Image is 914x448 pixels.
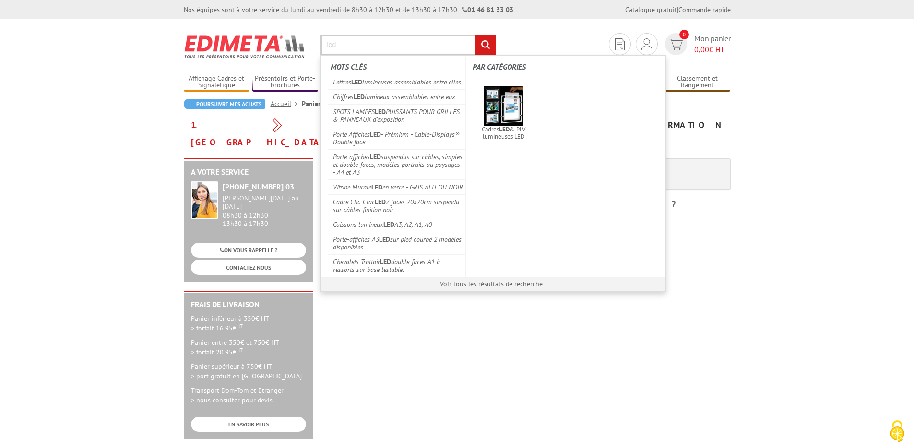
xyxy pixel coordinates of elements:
[694,45,709,54] span: 0,00
[383,220,394,229] em: LED
[191,396,273,404] span: > nous consulter pour devis
[625,5,731,14] div: |
[379,235,390,244] em: LED
[184,99,265,109] a: Poursuivre mes achats
[351,78,362,86] em: LED
[370,153,381,161] em: LED
[191,181,218,219] img: widget-service.jpg
[328,194,466,217] a: Cadre Clic-ClacLED2 faces 70x70cm suspendu sur câbles finition noir
[694,44,731,55] span: € HT
[302,99,320,108] li: Panier
[328,179,466,194] a: Vitrine MuraleLEDen verre - GRIS ALU OU NOIR
[237,322,243,329] sup: HT
[223,182,294,191] strong: [PHONE_NUMBER] 03
[237,346,243,353] sup: HT
[252,74,319,90] a: Présentoirs et Porte-brochures
[475,126,532,140] span: Cadres & PLV lumineuses LED
[328,217,466,232] a: Caissons lumineuxLEDA3, A2, A1, A0
[320,35,496,55] input: Rechercher un produit ou une référence...
[475,35,496,55] input: rechercher
[191,372,302,380] span: > port gratuit en [GEOGRAPHIC_DATA]
[223,194,306,211] div: [PERSON_NAME][DATE] au [DATE]
[191,243,306,258] a: ON VOUS RAPPELLE ?
[375,107,386,116] em: LED
[669,39,683,50] img: devis rapide
[328,232,466,254] a: Porte-affiches A3LEDsur pied courbé 2 modèles disponibles
[462,5,513,14] strong: 01 46 81 33 03
[191,314,306,333] p: Panier inférieur à 350€ HT
[375,198,386,206] em: LED
[328,104,466,127] a: SPOTS LAMPESLEDPUISSANTS POUR GRILLES & PANNEAUX d'exposition
[191,324,243,332] span: > forfait 16.95€
[499,125,510,133] em: LED
[641,38,652,50] img: devis rapide
[380,258,391,266] em: LED
[665,74,731,90] a: Classement et Rangement
[331,62,367,71] span: Mots clés
[191,338,306,357] p: Panier entre 350€ et 750€ HT
[191,168,306,177] h2: A votre service
[679,30,689,39] span: 0
[328,89,466,104] a: ChiffresLEDlumineux assemblables entre eux
[370,130,381,139] em: LED
[880,415,914,448] button: Cookies (fenêtre modale)
[440,280,543,288] a: Voir tous les résultats de recherche
[191,300,306,309] h2: Frais de Livraison
[191,386,306,405] p: Transport Dom-Tom et Etranger
[328,254,466,277] a: Chevalets TrottoirLEDdouble-faces A1 à ressorts sur base lestable.
[625,5,677,14] a: Catalogue gratuit
[191,348,243,356] span: > forfait 20.95€
[184,5,513,14] div: Nos équipes sont à votre service du lundi au vendredi de 8h30 à 12h30 et de 13h30 à 17h30
[678,5,731,14] a: Commande rapide
[191,362,306,381] p: Panier supérieur à 750€ HT
[473,83,534,143] a: CadresLED& PLV lumineuses LED
[354,93,365,101] em: LED
[191,260,306,275] a: CONTACTEZ-NOUS
[184,74,250,90] a: Affichage Cadres et Signalétique
[271,99,302,108] a: Accueil
[184,29,306,64] img: Edimeta
[184,117,320,151] div: 1. [GEOGRAPHIC_DATA]
[473,57,658,77] label: Par catégories
[484,86,523,126] img: affichage-lumineux.jpg
[223,194,306,227] div: 08h30 à 12h30 13h30 à 17h30
[694,33,731,55] span: Mon panier
[328,149,466,179] a: Porte-affichesLEDsuspendus sur câbles, simples et double-faces, modèles portraits au paysages - A...
[663,33,731,55] a: devis rapide 0 Mon panier 0,00€ HT
[328,127,466,149] a: Porte AffichesLED- Prémium - Cable-Displays® Double face
[615,38,625,50] img: devis rapide
[320,55,666,292] div: Rechercher un produit ou une référence...
[885,419,909,443] img: Cookies (fenêtre modale)
[371,183,382,191] em: LED
[328,75,466,89] a: LettresLEDlumineuses assemblables entre elles
[191,417,306,432] a: EN SAVOIR PLUS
